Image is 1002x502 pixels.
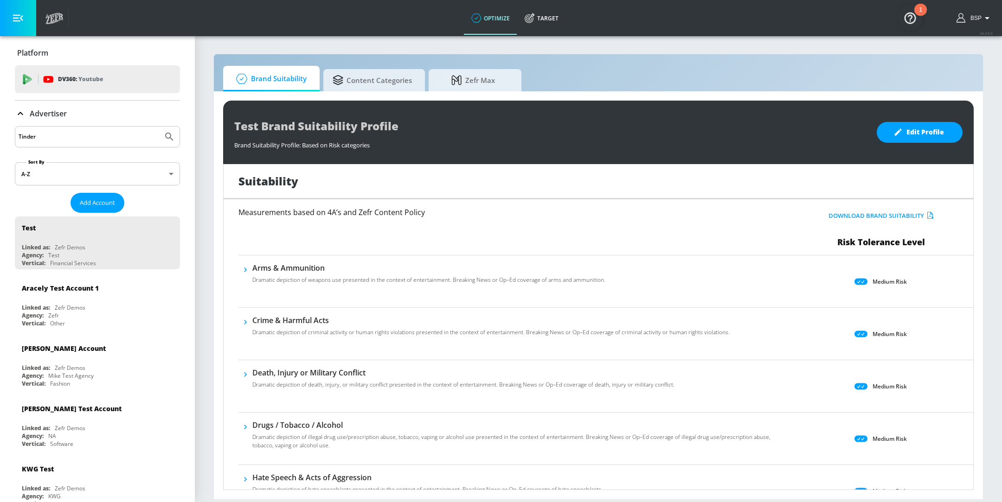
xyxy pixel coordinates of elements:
[980,31,993,36] span: v 4.24.0
[232,68,307,90] span: Brand Suitability
[15,101,180,127] div: Advertiser
[252,381,674,389] p: Dramatic depiction of death, injury, or military conflict presented in the context of entertainme...
[238,209,728,216] h6: Measurements based on 4A’s and Zefr Content Policy
[55,243,85,251] div: Zefr Demos
[873,329,907,339] p: Medium Risk
[15,397,180,450] div: [PERSON_NAME] Test AccountLinked as:Zefr DemosAgency:NAVertical:Software
[252,328,730,337] p: Dramatic depiction of criminal activity or human rights violations presented in the context of en...
[873,277,907,286] p: Medium Risk
[17,48,48,58] p: Platform
[15,277,180,330] div: Aracely Test Account 1Linked as:Zefr DemosAgency:ZefrVertical:Other
[80,197,115,208] span: Add Account
[22,284,99,292] div: Aracely Test Account 1
[15,337,180,390] div: [PERSON_NAME] AccountLinked as:Zefr DemosAgency:Mike Test AgencyVertical:Fashion
[78,74,103,84] p: Youtube
[159,127,180,147] button: Submit Search
[48,372,94,380] div: Mike Test Agency
[22,311,44,319] div: Agency:
[238,173,298,189] h1: Suitability
[55,424,85,432] div: Zefr Demos
[22,364,50,372] div: Linked as:
[22,372,44,380] div: Agency:
[967,15,982,21] span: login as: bsp_linking@zefr.com
[252,420,776,455] div: Drugs / Tobacco / AlcoholDramatic depiction of illegal drug use/prescription abuse, tobacco, vapi...
[252,368,674,378] h6: Death, Injury or Military Conflict
[15,216,180,269] div: TestLinked as:Zefr DemosAgency:TestVertical:Financial Services
[252,276,605,284] p: Dramatic depiction of weapons use presented in the context of entertainment. Breaking News or Op–...
[48,492,61,500] div: KWG
[234,136,867,149] div: Brand Suitability Profile: Based on Risk categories
[30,108,67,119] p: Advertiser
[252,472,603,483] h6: Hate Speech & Acts of Aggression
[252,485,603,494] p: Dramatic depiction of hate speech/acts presented in the context of entertainment. Breaking News o...
[252,472,603,499] div: Hate Speech & Acts of AggressionDramatic depiction of hate speech/acts presented in the context o...
[438,69,508,91] span: Zefr Max
[22,432,44,440] div: Agency:
[22,304,50,311] div: Linked as:
[252,263,605,290] div: Arms & AmmunitionDramatic depiction of weapons use presented in the context of entertainment. Bre...
[895,127,944,138] span: Edit Profile
[22,380,45,388] div: Vertical:
[837,236,925,248] span: Risk Tolerance Level
[22,223,36,232] div: Test
[252,315,730,342] div: Crime & Harmful ActsDramatic depiction of criminal activity or human rights violations presented ...
[919,10,922,22] div: 1
[897,5,923,31] button: Open Resource Center, 1 new notification
[19,131,159,143] input: Search by name
[957,13,993,24] button: BSP
[48,311,59,319] div: Zefr
[873,486,907,496] p: Medium Risk
[826,209,936,223] button: Download Brand Suitability
[50,319,65,327] div: Other
[22,424,50,432] div: Linked as:
[55,304,85,311] div: Zefr Demos
[22,484,50,492] div: Linked as:
[873,381,907,391] p: Medium Risk
[252,420,776,430] h6: Drugs / Tobacco / Alcohol
[15,40,180,66] div: Platform
[22,251,44,259] div: Agency:
[333,69,412,91] span: Content Categories
[15,162,180,185] div: A-Z
[877,122,963,143] button: Edit Profile
[48,432,56,440] div: NA
[48,251,59,259] div: Test
[517,1,566,35] a: Target
[71,193,124,213] button: Add Account
[55,364,85,372] div: Zefr Demos
[50,380,70,388] div: Fashion
[252,433,776,450] p: Dramatic depiction of illegal drug use/prescription abuse, tobacco, vaping or alcohol use present...
[464,1,517,35] a: optimize
[252,368,674,394] div: Death, Injury or Military ConflictDramatic depiction of death, injury, or military conflict prese...
[22,344,106,353] div: [PERSON_NAME] Account
[22,259,45,267] div: Vertical:
[55,484,85,492] div: Zefr Demos
[22,319,45,327] div: Vertical:
[22,492,44,500] div: Agency:
[15,65,180,93] div: DV360: Youtube
[58,74,103,84] p: DV360:
[873,434,907,444] p: Medium Risk
[50,259,96,267] div: Financial Services
[22,440,45,448] div: Vertical:
[252,315,730,325] h6: Crime & Harmful Acts
[22,404,122,413] div: [PERSON_NAME] Test Account
[22,243,50,251] div: Linked as:
[252,263,605,273] h6: Arms & Ammunition
[22,464,54,473] div: KWG Test
[50,440,73,448] div: Software
[26,159,46,165] label: Sort By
